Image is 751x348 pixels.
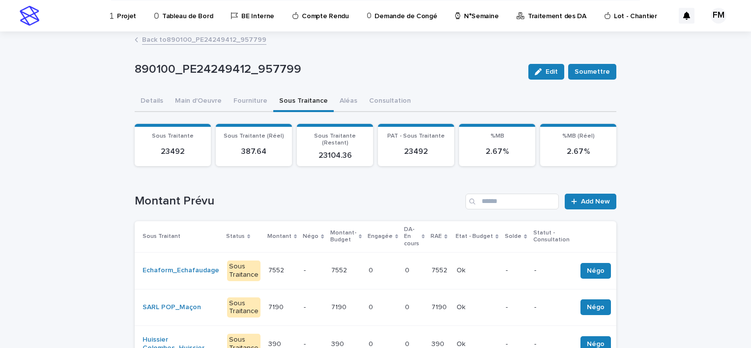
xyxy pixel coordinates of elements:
p: Solde [505,231,521,242]
button: Main d'Oeuvre [169,91,228,112]
p: 23104.36 [303,151,367,160]
p: - [506,303,526,312]
span: Négo [587,302,605,312]
p: 2.67 % [465,147,529,156]
div: Sous Traitance [227,261,260,281]
tr: SARL POP_Maçon Sous Traitance71907190 -71907190 00 00 71907190 OkOk --Négo [135,289,627,326]
p: 890100_PE24249412_957799 [135,62,520,77]
p: 387.64 [222,147,286,156]
button: Négo [580,299,611,315]
p: 7190 [432,301,449,312]
p: 7190 [268,301,286,312]
img: stacker-logo-s-only.png [20,6,39,26]
p: 7552 [331,264,349,275]
p: - [506,266,526,275]
button: Négo [580,263,611,279]
a: Echaform_Echafaudage [143,266,219,275]
p: 23492 [141,147,205,156]
tr: Echaform_Echafaudage Sous Traitance75527552 -75527552 00 00 75527552 OkOk --Négo [135,252,627,289]
span: PAT - Sous Traitante [387,133,445,139]
h1: Montant Prévu [135,194,462,208]
p: 7190 [331,301,348,312]
p: Montant-Budget [330,228,356,246]
span: Négo [587,266,605,276]
p: Sous Traitant [143,231,180,242]
span: Sous Traitante [152,133,194,139]
p: Engagée [368,231,393,242]
span: Sous Traitante (Réel) [224,133,284,139]
span: Edit [546,68,558,75]
p: 0 [405,301,411,312]
p: 7552 [432,264,449,275]
div: FM [711,8,726,24]
span: %MB (Réel) [562,133,595,139]
p: 0 [369,264,375,275]
p: - [304,303,323,312]
button: Aléas [334,91,363,112]
a: SARL POP_Maçon [143,303,201,312]
button: Sous Traitance [273,91,334,112]
button: Edit [528,64,564,80]
span: %MB [491,133,504,139]
p: DA-En cours [404,224,419,249]
p: Montant [267,231,291,242]
p: 0 [405,264,411,275]
p: Status [226,231,245,242]
a: Add New [565,194,616,209]
p: 23492 [384,147,448,156]
span: Sous Traitante (Restant) [314,133,356,146]
p: 7552 [268,264,286,275]
p: - [534,266,569,275]
p: - [534,303,569,312]
p: 0 [369,301,375,312]
p: Etat - Budget [456,231,493,242]
input: Search [465,194,559,209]
p: Négo [303,231,318,242]
button: Soumettre [568,64,616,80]
button: Fourniture [228,91,273,112]
p: - [304,266,323,275]
p: RAE [431,231,442,242]
p: 2.67 % [546,147,610,156]
a: Back to890100_PE24249412_957799 [142,33,266,45]
span: Add New [581,198,610,205]
p: Ok [457,264,467,275]
p: Statut - Consultation [533,228,570,246]
button: Details [135,91,169,112]
span: Soumettre [575,67,610,77]
p: Ok [457,301,467,312]
button: Consultation [363,91,417,112]
div: Sous Traitance [227,297,260,318]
